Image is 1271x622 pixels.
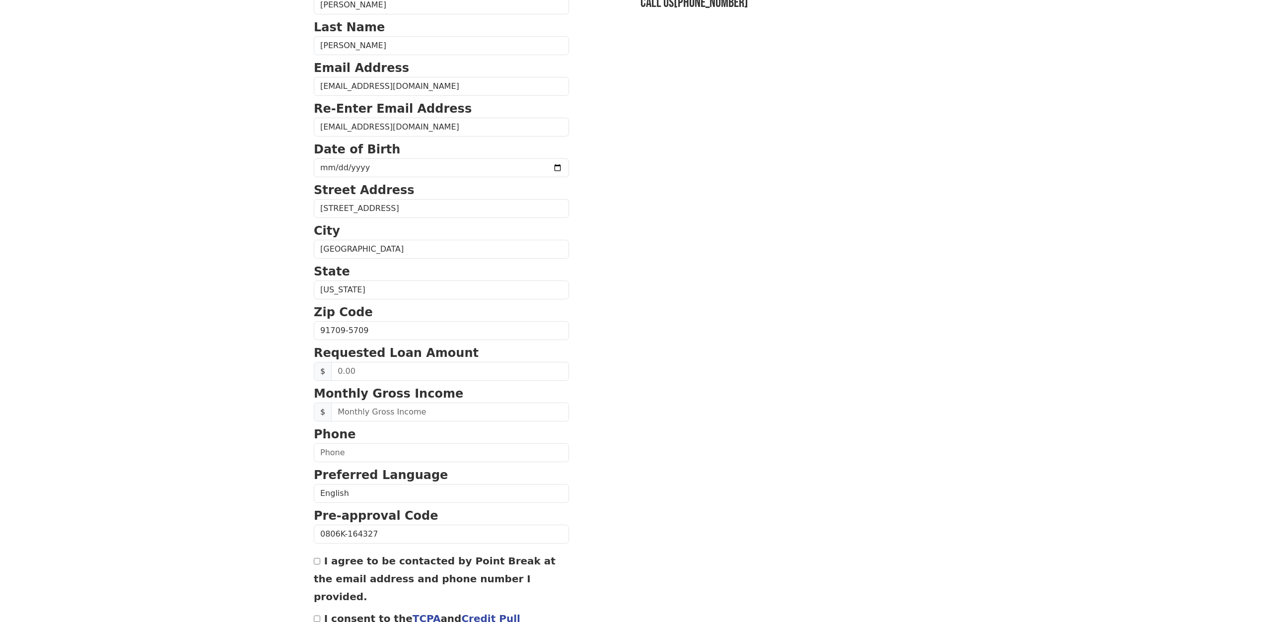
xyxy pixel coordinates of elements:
[314,385,569,403] p: Monthly Gross Income
[314,102,472,116] strong: Re-Enter Email Address
[314,427,356,441] strong: Phone
[314,36,569,55] input: Last Name
[314,240,569,259] input: City
[314,61,409,75] strong: Email Address
[314,346,479,360] strong: Requested Loan Amount
[314,555,556,603] label: I agree to be contacted by Point Break at the email address and phone number I provided.
[314,403,332,421] span: $
[314,509,438,523] strong: Pre-approval Code
[314,362,332,381] span: $
[314,20,385,34] strong: Last Name
[314,183,415,197] strong: Street Address
[314,265,350,278] strong: State
[314,321,569,340] input: Zip Code
[314,224,340,238] strong: City
[314,118,569,137] input: Re-Enter Email Address
[314,443,569,462] input: Phone
[331,403,569,421] input: Monthly Gross Income
[314,305,373,319] strong: Zip Code
[314,77,569,96] input: Email Address
[314,142,400,156] strong: Date of Birth
[331,362,569,381] input: 0.00
[314,199,569,218] input: Street Address
[314,525,569,544] input: Pre-approval Code
[314,468,448,482] strong: Preferred Language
